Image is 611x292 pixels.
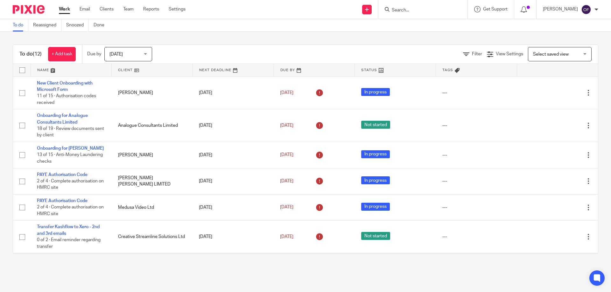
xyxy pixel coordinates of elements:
[361,176,390,184] span: In progress
[37,173,88,177] a: PAYE Authorisation Code
[112,168,193,194] td: [PERSON_NAME] [PERSON_NAME] LIMITED
[483,7,508,11] span: Get Support
[37,199,88,203] a: PAYE Authorisation Code
[37,113,88,124] a: Onboarding for Analogue Consultants Limited
[33,19,61,31] a: Reassigned
[37,225,100,235] a: Transfer Kashflow to Xero - 2nd and 3rd emails
[193,253,274,286] td: [DATE]
[193,77,274,109] td: [DATE]
[193,221,274,253] td: [DATE]
[123,6,134,12] a: Team
[112,142,193,168] td: [PERSON_NAME]
[33,51,42,57] span: (12)
[94,19,109,31] a: Done
[66,19,89,31] a: Snoozed
[112,194,193,221] td: Medusa Video Ltd
[37,205,104,216] span: 2 of 4 · Complete authorisation on HMRC site
[280,153,293,157] span: [DATE]
[193,194,274,221] td: [DATE]
[361,203,390,211] span: In progress
[361,121,390,129] span: Not started
[193,168,274,194] td: [DATE]
[361,150,390,158] span: In progress
[280,234,293,239] span: [DATE]
[280,91,293,95] span: [DATE]
[391,8,448,13] input: Search
[442,178,511,184] div: ---
[280,205,293,210] span: [DATE]
[80,6,90,12] a: Email
[13,19,28,31] a: To do
[193,109,274,142] td: [DATE]
[100,6,114,12] a: Clients
[112,77,193,109] td: [PERSON_NAME]
[87,51,101,57] p: Due by
[37,179,104,190] span: 2 of 4 · Complete authorisation on HMRC site
[581,4,591,15] img: svg%3E
[442,122,511,129] div: ---
[280,123,293,128] span: [DATE]
[109,52,123,57] span: [DATE]
[37,94,96,105] span: 11 of 15 · Authorisation codes received
[37,153,103,164] span: 13 of 15 · Anti-Money Laundering checks
[442,152,511,158] div: ---
[169,6,186,12] a: Settings
[496,52,523,56] span: View Settings
[13,5,45,14] img: Pixie
[442,90,511,96] div: ---
[193,142,274,168] td: [DATE]
[48,47,76,61] a: + Add task
[112,253,193,286] td: Proclean Bath & Wiltshire Ltd
[37,146,104,151] a: Onboarding for [PERSON_NAME]
[112,221,193,253] td: Creative Streamline Solutions Ltd
[37,238,101,249] span: 0 of 2 · Email reminder regarding transfer
[280,179,293,183] span: [DATE]
[37,81,93,92] a: New Client Onboarding with Microsoft Form
[442,234,511,240] div: ---
[442,204,511,211] div: ---
[37,126,104,138] span: 18 of 19 · Review documents sent by client
[472,52,482,56] span: Filter
[543,6,578,12] p: [PERSON_NAME]
[442,68,453,72] span: Tags
[143,6,159,12] a: Reports
[361,232,390,240] span: Not started
[19,51,42,58] h1: To do
[533,52,569,57] span: Select saved view
[112,109,193,142] td: Analogue Consultants Limited
[361,88,390,96] span: In progress
[59,6,70,12] a: Work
